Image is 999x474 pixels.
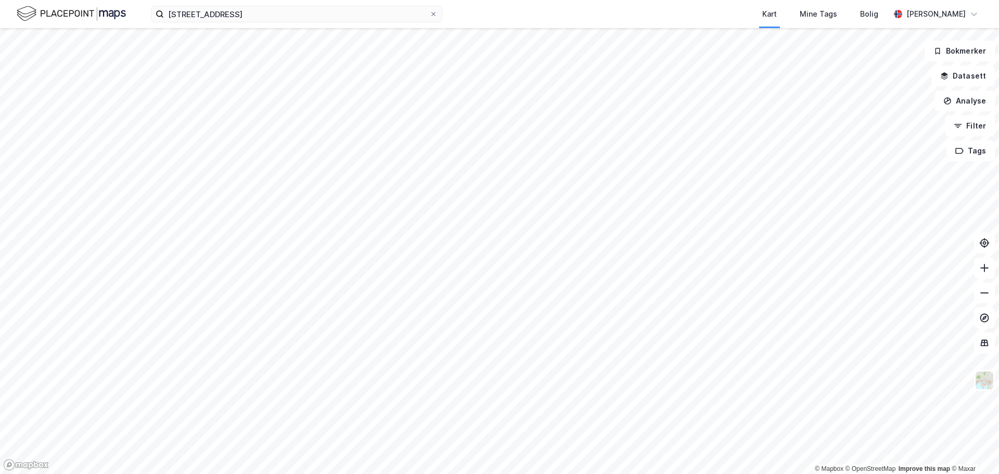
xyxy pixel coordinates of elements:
[3,459,49,471] a: Mapbox homepage
[846,465,896,472] a: OpenStreetMap
[946,140,995,161] button: Tags
[945,116,995,136] button: Filter
[931,66,995,86] button: Datasett
[762,8,777,20] div: Kart
[164,6,429,22] input: Søk på adresse, matrikkel, gårdeiere, leietakere eller personer
[800,8,837,20] div: Mine Tags
[17,5,126,23] img: logo.f888ab2527a4732fd821a326f86c7f29.svg
[906,8,966,20] div: [PERSON_NAME]
[925,41,995,61] button: Bokmerker
[947,424,999,474] iframe: Chat Widget
[860,8,878,20] div: Bolig
[899,465,950,472] a: Improve this map
[947,424,999,474] div: Kontrollprogram for chat
[815,465,843,472] a: Mapbox
[975,370,994,390] img: Z
[934,91,995,111] button: Analyse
